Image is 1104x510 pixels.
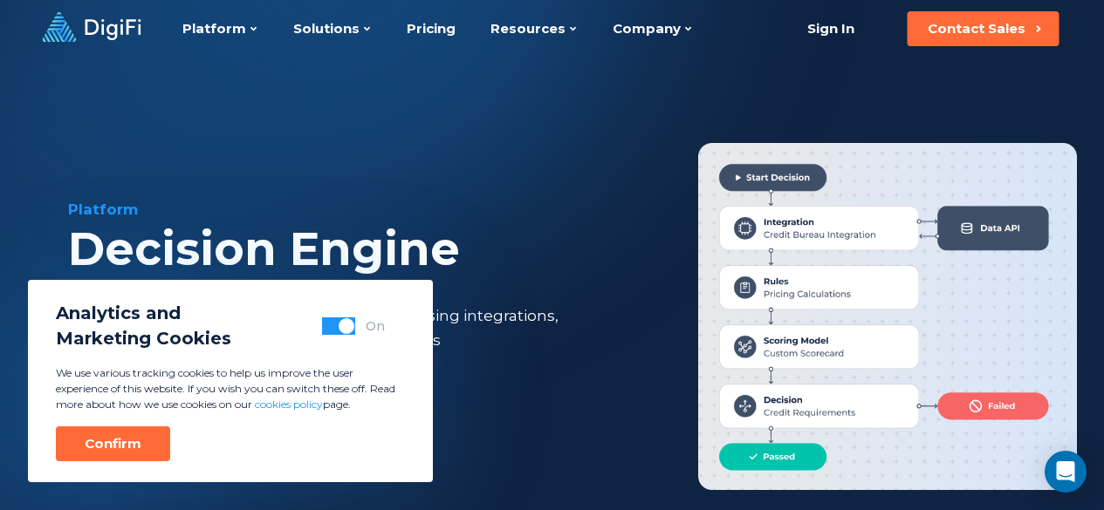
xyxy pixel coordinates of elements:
[56,301,231,326] span: Analytics and
[56,326,231,351] span: Marketing Cookies
[785,11,875,46] a: Sign In
[56,365,405,412] p: We use various tracking cookies to help us improve the user experience of this website. If you wi...
[56,426,170,461] button: Confirm
[928,20,1025,37] div: Contact Sales
[255,398,323,411] a: cookies policy
[68,199,643,220] div: Platform
[68,223,643,275] div: Decision Engine
[366,317,385,335] div: On
[1045,451,1087,493] div: Open Intercom Messenger
[85,435,141,452] div: Confirm
[907,11,1059,46] button: Contact Sales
